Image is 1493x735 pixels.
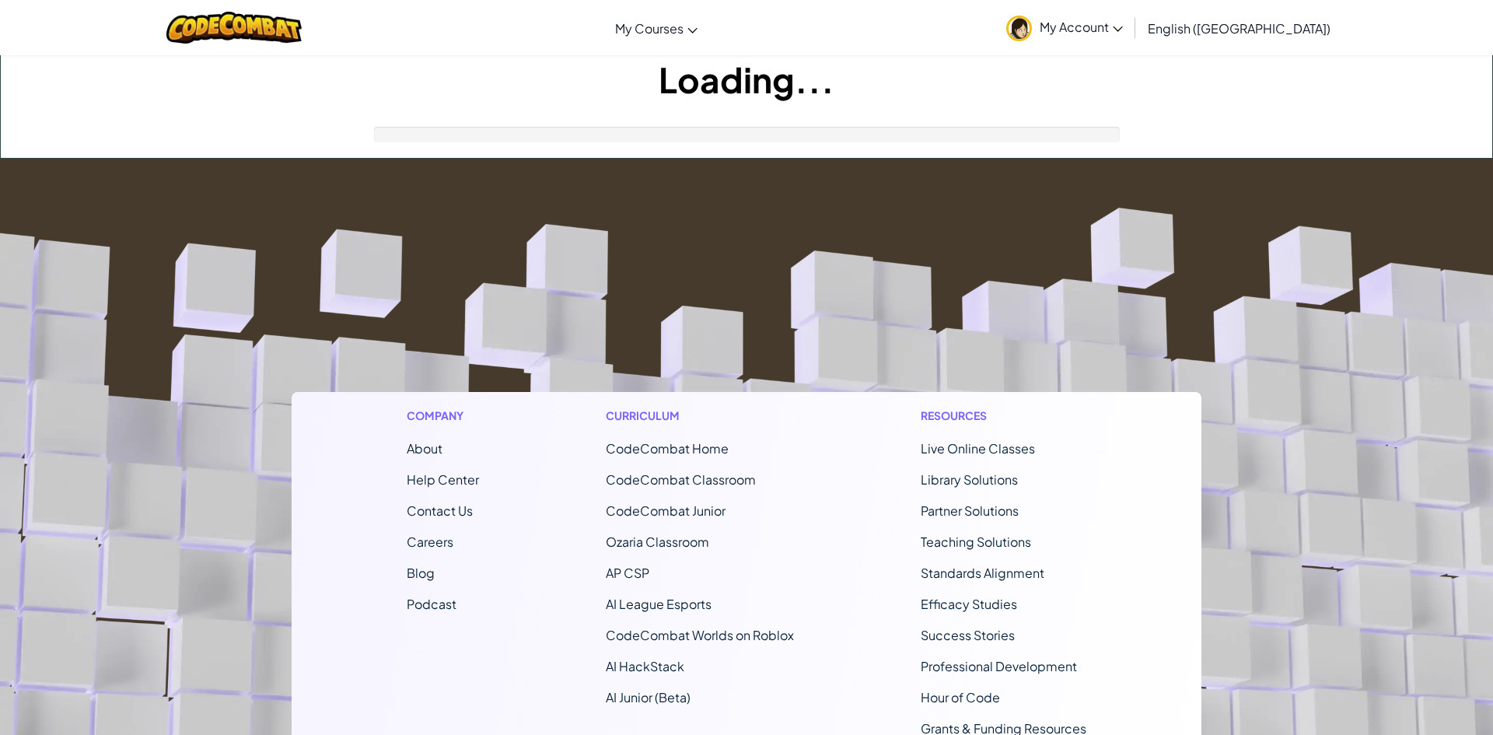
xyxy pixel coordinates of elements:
span: Contact Us [407,502,473,519]
img: CodeCombat logo [166,12,302,44]
h1: Curriculum [606,408,794,424]
a: Live Online Classes [921,440,1035,457]
img: avatar [1006,16,1032,41]
a: AI HackStack [606,658,684,674]
a: AI Junior (Beta) [606,689,691,705]
a: CodeCombat Junior [606,502,726,519]
a: AI League Esports [606,596,712,612]
a: About [407,440,442,457]
a: Podcast [407,596,456,612]
span: My Courses [615,20,684,37]
a: AP CSP [606,565,649,581]
a: Efficacy Studies [921,596,1017,612]
a: Blog [407,565,435,581]
a: Ozaria Classroom [606,534,709,550]
a: CodeCombat Classroom [606,471,756,488]
h1: Company [407,408,479,424]
a: CodeCombat Worlds on Roblox [606,627,794,643]
a: Professional Development [921,658,1077,674]
h1: Resources [921,408,1086,424]
a: Library Solutions [921,471,1018,488]
a: My Courses [607,7,705,49]
a: English ([GEOGRAPHIC_DATA]) [1140,7,1338,49]
a: Success Stories [921,627,1015,643]
a: Standards Alignment [921,565,1044,581]
a: Help Center [407,471,479,488]
a: Teaching Solutions [921,534,1031,550]
span: CodeCombat Home [606,440,729,457]
a: Careers [407,534,453,550]
a: Hour of Code [921,689,1000,705]
a: Partner Solutions [921,502,1019,519]
a: My Account [998,3,1131,52]
h1: Loading... [1,55,1492,103]
span: English ([GEOGRAPHIC_DATA]) [1148,20,1330,37]
span: My Account [1040,19,1123,35]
